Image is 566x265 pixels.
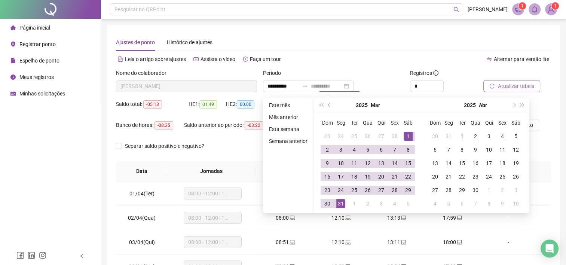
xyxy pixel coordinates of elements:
th: Dom [321,116,334,130]
td: 2025-04-04 [496,130,509,143]
div: 11 [350,159,359,168]
td: 2025-03-29 [401,183,415,197]
td: 2025-03-20 [374,170,388,183]
span: left [79,253,85,259]
span: laptop [345,240,351,245]
div: 21 [390,172,399,181]
span: Registrar ponto [19,41,56,47]
span: file [10,58,16,63]
span: ANA PAULA SOUSA MATA NASCIMENTO [120,80,253,92]
div: 19 [511,159,520,168]
button: month panel [479,98,487,113]
div: 13:11 [375,238,419,246]
div: 8 [484,199,493,208]
td: 2025-04-05 [509,130,523,143]
td: 2025-04-01 [455,130,469,143]
td: 2025-03-15 [401,156,415,170]
td: 2025-05-07 [469,197,482,210]
div: 08:51 [263,238,307,246]
td: 2025-03-30 [321,197,334,210]
td: 2025-04-29 [455,183,469,197]
div: 27 [431,186,440,195]
div: 1 [404,132,413,141]
td: 2025-04-27 [428,183,442,197]
td: 2025-04-19 [509,156,523,170]
div: 4 [390,199,399,208]
td: 2025-05-01 [482,183,496,197]
td: 2025-04-12 [509,143,523,156]
button: prev-year [325,98,333,113]
div: 6 [431,145,440,154]
li: Esta semana [266,125,310,134]
div: 23 [323,186,332,195]
span: Meus registros [19,74,54,80]
td: 2025-03-04 [348,143,361,156]
td: 2025-03-10 [334,156,348,170]
li: Semana anterior [266,137,310,146]
td: 2025-03-02 [321,143,334,156]
div: 20 [377,172,386,181]
div: 26 [363,132,372,141]
td: 2025-05-10 [509,197,523,210]
div: 28 [444,186,453,195]
div: 1 [484,186,493,195]
div: 2 [471,132,480,141]
span: 01:49 [199,100,217,109]
div: 4 [350,145,359,154]
div: 14 [444,159,453,168]
div: 30 [323,199,332,208]
div: 10 [484,145,493,154]
div: 13 [431,159,440,168]
td: 2025-03-09 [321,156,334,170]
button: super-next-year [518,98,526,113]
div: 21 [444,172,453,181]
span: laptop [289,240,295,245]
div: Saldo total: [116,100,189,109]
div: 13 [377,159,386,168]
span: laptop [289,215,295,220]
td: 2025-04-20 [428,170,442,183]
td: 2025-02-23 [321,130,334,143]
div: HE 1: [189,100,226,109]
div: 28 [390,186,399,195]
span: 08:00 - 12:00 | 13:00 - 18:00 [188,212,237,223]
span: Página inicial [19,25,50,31]
div: 10 [511,199,520,208]
td: 2025-03-26 [361,183,374,197]
span: Faça um tour [250,56,281,62]
span: 1 [521,3,524,9]
div: 29 [458,186,466,195]
td: 2025-02-24 [334,130,348,143]
span: search [453,7,459,12]
div: 1 [458,132,466,141]
td: 2025-04-09 [469,143,482,156]
div: 17 [336,172,345,181]
div: 6 [377,145,386,154]
div: 12 [511,145,520,154]
td: 2025-03-24 [334,183,348,197]
div: 7 [444,145,453,154]
th: Qua [361,116,374,130]
div: 18 [350,172,359,181]
td: 2025-05-08 [482,197,496,210]
span: Ajustes de ponto [116,39,155,45]
div: 17:59 [431,214,474,222]
th: Sáb [509,116,523,130]
td: 2025-03-27 [374,183,388,197]
div: 4 [431,199,440,208]
span: Separar saldo positivo e negativo? [122,142,207,150]
td: 2025-03-28 [388,183,401,197]
td: 2025-04-21 [442,170,455,183]
span: [PERSON_NAME] [468,5,508,13]
span: bell [531,6,538,13]
div: 12 [363,159,372,168]
button: super-prev-year [317,98,325,113]
td: 2025-03-17 [334,170,348,183]
div: 2 [498,186,507,195]
td: 2025-04-15 [455,156,469,170]
td: 2025-04-24 [482,170,496,183]
th: Sex [388,116,401,130]
td: 2025-03-30 [428,130,442,143]
div: 6 [458,199,466,208]
span: swap [487,57,492,62]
